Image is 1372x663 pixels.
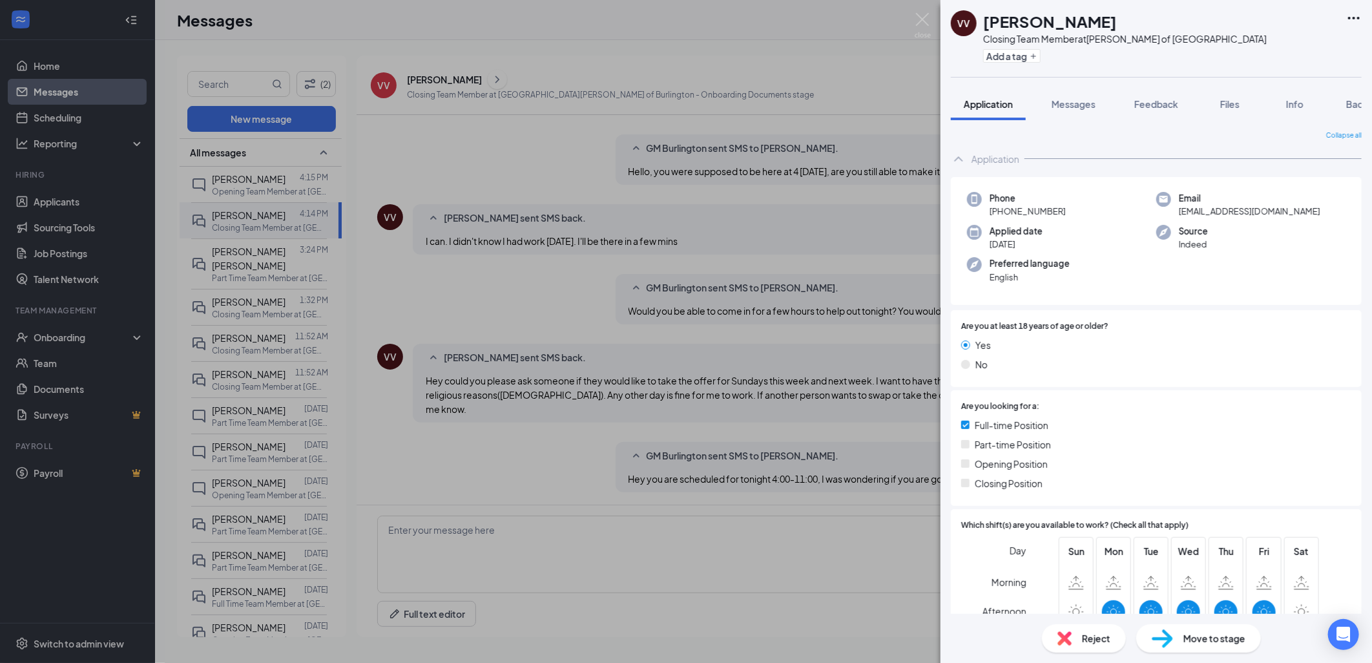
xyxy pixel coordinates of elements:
span: Info [1286,98,1304,110]
span: Which shift(s) are you available to work? (Check all that apply) [961,520,1189,532]
span: Morning [992,571,1026,594]
span: Tue [1139,544,1163,558]
span: Are you at least 18 years of age or older? [961,321,1108,333]
span: Yes [975,338,991,352]
span: Phone [990,192,1066,205]
h1: [PERSON_NAME] [983,10,1117,32]
span: Files [1220,98,1240,110]
span: Afternoon [982,600,1026,623]
span: Messages [1052,98,1096,110]
span: Move to stage [1183,631,1245,646]
div: Closing Team Member at [PERSON_NAME] of [GEOGRAPHIC_DATA] [983,32,1267,45]
svg: Plus [1030,52,1037,60]
span: Day [1010,543,1026,558]
svg: Ellipses [1346,10,1362,26]
span: No [975,357,988,372]
span: Full-time Position [975,418,1048,432]
span: Preferred language [990,257,1070,270]
span: Application [964,98,1013,110]
span: Wed [1177,544,1200,558]
span: Part-time Position [975,437,1051,452]
span: Thu [1214,544,1238,558]
svg: ChevronUp [951,151,966,167]
span: [PHONE_NUMBER] [990,205,1066,218]
span: Feedback [1134,98,1178,110]
span: Indeed [1179,238,1208,251]
span: Sun [1065,544,1088,558]
span: Closing Position [975,476,1043,490]
span: Mon [1102,544,1125,558]
span: [DATE] [990,238,1043,251]
span: Sat [1290,544,1313,558]
button: PlusAdd a tag [983,49,1041,63]
div: VV [957,17,970,30]
span: Are you looking for a: [961,401,1039,413]
span: Fri [1252,544,1276,558]
span: Collapse all [1326,131,1362,141]
span: Opening Position [975,457,1048,471]
span: English [990,271,1070,284]
span: Email [1179,192,1320,205]
span: Source [1179,225,1208,238]
span: Applied date [990,225,1043,238]
div: Open Intercom Messenger [1328,619,1359,650]
span: Reject [1082,631,1110,646]
span: [EMAIL_ADDRESS][DOMAIN_NAME] [1179,205,1320,218]
div: Application [972,153,1019,165]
